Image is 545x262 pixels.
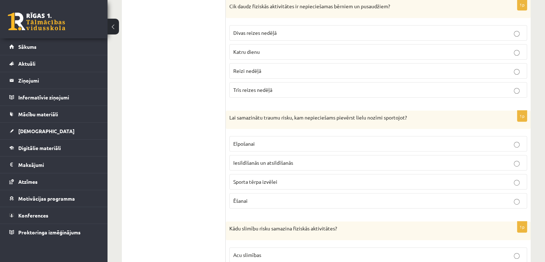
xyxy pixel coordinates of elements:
[233,67,261,74] span: Reizi nedēļā
[514,161,520,167] input: Iesildīšanās un atsildīšanās
[18,212,48,219] span: Konferences
[9,207,99,224] a: Konferences
[233,178,277,185] span: Sporta tērpa izvēlei
[9,190,99,207] a: Motivācijas programma
[18,111,58,117] span: Mācību materiāli
[18,229,81,235] span: Proktoringa izmēģinājums
[233,197,248,204] span: Ēšanai
[18,195,75,202] span: Motivācijas programma
[18,43,37,50] span: Sākums
[233,86,272,93] span: Trīs reizes nedēļā
[18,156,99,173] legend: Maksājumi
[514,142,520,148] input: Elpošanai
[9,38,99,55] a: Sākums
[514,180,520,186] input: Sporta tērpa izvēlei
[9,72,99,89] a: Ziņojumi
[517,221,527,233] p: 1p
[9,89,99,106] a: Informatīvie ziņojumi
[18,72,99,89] legend: Ziņojumi
[517,110,527,122] p: 1p
[233,48,260,55] span: Katru dienu
[233,159,293,166] span: Iesildīšanās un atsildīšanās
[514,50,520,56] input: Katru dienu
[9,140,99,156] a: Digitālie materiāli
[229,225,491,232] p: Kādu slimību risku samazina fiziskās aktivitātes?
[9,55,99,72] a: Aktuāli
[18,89,99,106] legend: Informatīvie ziņojumi
[9,156,99,173] a: Maksājumi
[229,3,491,10] p: Cik daudz fiziskās aktivitātes ir nepieciešamas bērniem un pusaudžiem?
[233,252,261,258] span: Acu slimības
[9,173,99,190] a: Atzīmes
[514,253,520,259] input: Acu slimības
[229,114,491,121] p: Lai samazinātu traumu risku, kam nepieciešams pievērst lielu nozīmi sportojot?
[18,178,38,185] span: Atzīmes
[514,199,520,205] input: Ēšanai
[514,31,520,37] input: Divas reizes nedēļā
[9,224,99,240] a: Proktoringa izmēģinājums
[18,145,61,151] span: Digitālie materiāli
[233,140,255,147] span: Elpošanai
[9,106,99,122] a: Mācību materiāli
[8,13,65,31] a: Rīgas 1. Tālmācības vidusskola
[18,128,75,134] span: [DEMOGRAPHIC_DATA]
[514,69,520,75] input: Reizi nedēļā
[18,60,35,67] span: Aktuāli
[9,123,99,139] a: [DEMOGRAPHIC_DATA]
[514,88,520,94] input: Trīs reizes nedēļā
[233,29,277,36] span: Divas reizes nedēļā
